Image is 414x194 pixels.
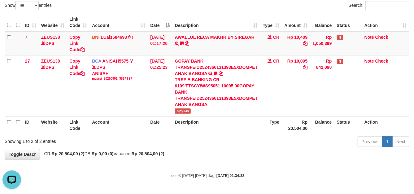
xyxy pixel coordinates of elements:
label: Show entries [5,1,52,10]
td: Rp 10,409 [282,31,310,55]
div: Showing 1 to 2 of 2 entries [5,136,168,144]
span: njay138 [175,108,191,114]
a: ZEUS138 [41,35,60,40]
th: Link Code [67,116,89,134]
a: Check [375,35,388,40]
span: 7 [25,35,28,40]
a: ZEUS138 [41,59,60,64]
td: DPS [39,55,67,116]
a: Copy AWALLUL RECA MAKHRIBY SIREGAR to clipboard [185,41,190,46]
th: Date: activate to sort column descending [148,14,172,31]
div: DPS ANISAH [92,64,145,81]
th: Date [148,116,172,134]
a: Note [364,35,374,40]
td: [DATE] 01:17:20 [148,31,172,55]
td: [DATE] 01:25:23 [148,55,172,116]
small: code © [DATE]-[DATE] dwg | [170,174,245,178]
td: Rp 1,050,399 [310,31,334,55]
strong: Rp 0,00 (0) [92,151,114,156]
th: Type: activate to sort column ascending [260,14,282,31]
th: Account: activate to sort column ascending [89,14,148,31]
a: Copy Rp 10,095 to clipboard [303,65,307,70]
a: LUal1584693 [101,35,127,40]
span: CR: DB: Variance: [41,151,164,156]
input: Search: [365,1,409,10]
a: Previous [358,136,382,147]
a: 1 [382,136,393,147]
td: Rp 842,090 [310,55,334,116]
a: Check [375,59,388,64]
th: ID: activate to sort column ascending [23,14,39,31]
th: Balance [310,14,334,31]
span: BCA [92,59,101,64]
span: CR [273,59,279,64]
a: Copy Link Code [69,59,85,76]
span: Has Note [337,59,343,64]
a: AWALLUL RECA MAKHRIBY SIREGAR [175,35,255,40]
th: Status [334,14,362,31]
div: TRSF E-BANKING CR 0109/FTSCY/WS95051 10095.00GOPAY BANK TRANSFEID2524366131393E5XDOMPET ANAK BANGSA [175,77,258,108]
td: Rp 10,095 [282,55,310,116]
th: Balance [310,116,334,134]
select: Showentries [15,1,39,10]
span: BNI [92,35,99,40]
td: DPS [39,31,67,55]
a: ANISAH5575 [102,59,129,64]
span: CR [273,35,279,40]
strong: [DATE] 01:34:32 [216,174,244,178]
a: Next [392,136,409,147]
th: Status [334,116,362,134]
th: Rp 20.504,00 [282,116,310,134]
a: Copy ANISAH5575 to clipboard [130,59,134,64]
th: Action: activate to sort column ascending [362,14,409,31]
a: Note [364,59,374,64]
th: Description: activate to sort column ascending [172,14,260,31]
label: Search: [349,1,409,10]
span: 27 [25,59,30,64]
th: Action [362,116,409,134]
a: Copy GOPAY BANK TRANSFEID2524366131393E5XDOMPET ANAK BANGSA to clipboard [219,71,223,76]
th: Website [39,116,67,134]
th: Website: activate to sort column ascending [39,14,67,31]
th: Description [172,116,260,134]
th: Type [260,116,282,134]
th: Amount: activate to sort column ascending [282,14,310,31]
strong: Rp 20.504,00 (2) [132,151,164,156]
th: Account [89,116,148,134]
a: Toggle Descr [5,149,40,160]
a: Copy LUal1584693 to clipboard [128,35,133,40]
div: mutasi_20250901_3827 | 27 [92,77,145,81]
span: Has Note [337,35,343,40]
a: Copy Rp 10,409 to clipboard [303,41,307,46]
strong: Rp 20.504,00 (2) [52,151,85,156]
th: ID [23,116,39,134]
a: GOPAY BANK TRANSFEID2524366131393E5XDOMPET ANAK BANGSA [175,59,258,76]
th: Link Code: activate to sort column ascending [67,14,89,31]
a: Copy Link Code [69,35,85,52]
button: Open LiveChat chat widget [2,2,21,21]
